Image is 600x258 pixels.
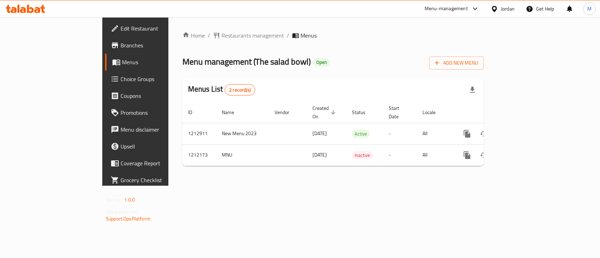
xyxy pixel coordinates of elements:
li: / [287,31,289,40]
span: Menus [122,58,197,66]
table: enhanced table [182,102,532,166]
button: more [459,147,476,164]
nav: breadcrumb [182,31,484,40]
span: Active [352,130,370,138]
span: Open [314,59,330,65]
button: Change Status [476,147,492,164]
div: Inactive [352,151,373,159]
span: [DATE] [312,129,327,138]
a: Menus [105,54,202,71]
a: Upsell [105,138,202,155]
div: Total records count [225,84,255,95]
div: Jordan [501,5,515,13]
a: Grocery Checklist [105,172,202,188]
a: Coupons [105,87,202,104]
a: Coverage Report [105,155,202,172]
span: Vendor [275,108,298,117]
span: Get support on: [106,207,138,216]
td: - [383,123,417,144]
div: Open [314,58,330,67]
span: [DATE] [312,150,327,159]
span: ID [188,108,201,117]
td: - [383,144,417,166]
span: M [587,5,592,13]
span: 2 record(s) [225,87,255,93]
span: 1.0.0 [124,195,135,204]
span: Name [222,108,243,117]
span: Add New Menu [435,59,478,67]
span: Created On [312,104,338,121]
td: All [417,123,453,144]
span: Status [352,108,375,117]
span: Upsell [121,142,197,151]
th: Actions [453,102,532,123]
a: Menu disclaimer [105,121,202,138]
span: Menus [301,31,317,40]
span: Menu disclaimer [121,125,197,134]
div: Menu-management [425,5,468,13]
span: Edit Restaurant [121,24,197,33]
span: Coverage Report [121,159,197,167]
a: Support.OpsPlatform [106,214,150,223]
li: / [208,31,210,40]
span: Restaurants management [221,31,284,40]
a: Restaurants management [213,31,284,40]
span: Promotions [121,108,197,117]
div: Export file [464,81,481,98]
span: Coupons [121,92,197,100]
span: Version: [106,195,123,204]
button: Change Status [476,125,492,142]
span: Menu management ( The salad bowl ) [182,54,311,70]
span: Start Date [389,104,408,121]
span: Inactive [352,151,373,159]
td: All [417,144,453,166]
button: Add New Menu [429,57,484,70]
td: MNU [216,144,269,166]
a: Promotions [105,104,202,121]
span: Grocery Checklist [121,176,197,184]
button: more [459,125,476,142]
td: New Menu 2023 [216,123,269,144]
a: Edit Restaurant [105,20,202,37]
a: Choice Groups [105,71,202,87]
span: Choice Groups [121,75,197,83]
h2: Menus List [188,84,255,95]
span: Branches [121,41,197,49]
a: Branches [105,37,202,54]
span: Locale [422,108,445,117]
